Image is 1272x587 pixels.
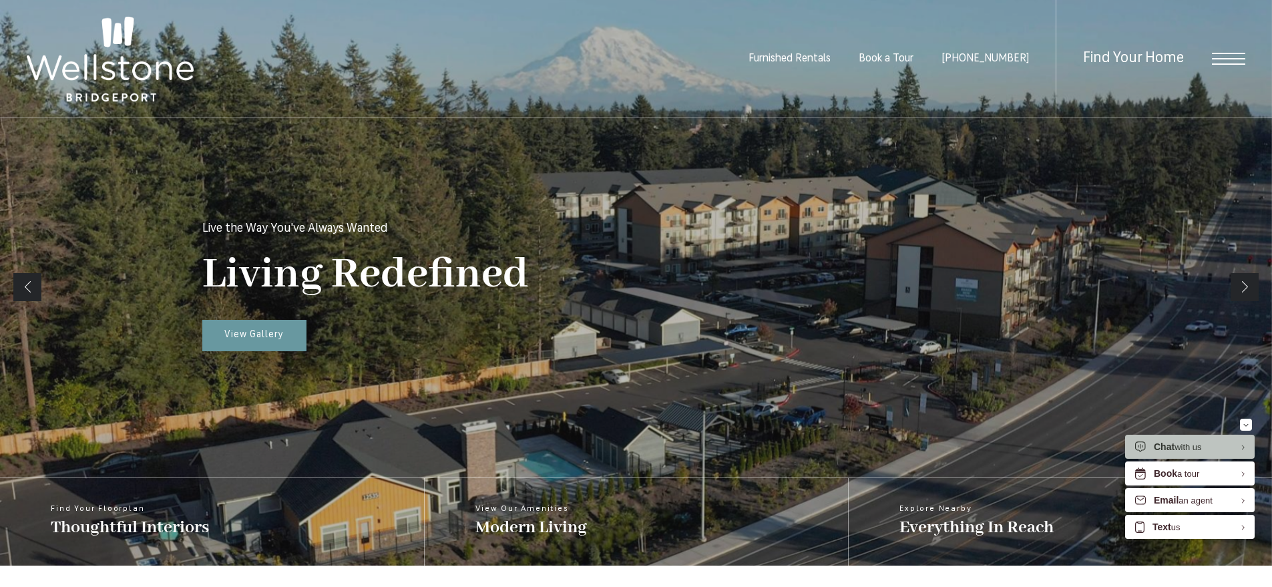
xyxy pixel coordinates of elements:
[941,53,1029,64] span: [PHONE_NUMBER]
[749,53,831,64] a: Furnished Rentals
[202,320,306,352] a: View Gallery
[899,505,1054,513] span: Explore Nearby
[424,478,848,566] a: View Our Amenities
[51,505,209,513] span: Find Your Floorplan
[27,17,194,102] img: Wellstone
[475,516,587,539] span: Modern Living
[1231,273,1259,301] a: Next
[859,53,913,64] a: Book a Tour
[1083,51,1184,67] a: Find Your Home
[202,248,529,301] p: Living Redefined
[51,516,209,539] span: Thoughtful Interiors
[941,53,1029,64] a: Call us at (253) 400-3144
[1212,53,1245,65] button: Open Menu
[475,505,587,513] span: View Our Amenities
[224,330,284,340] span: View Gallery
[13,273,41,301] a: Previous
[899,516,1054,539] span: Everything In Reach
[848,478,1272,566] a: Explore Nearby
[202,223,388,235] p: Live the Way You've Always Wanted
